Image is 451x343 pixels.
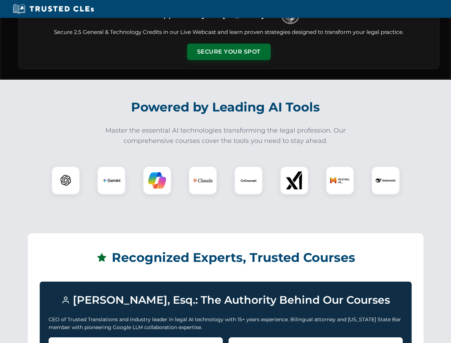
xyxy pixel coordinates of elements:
[148,171,166,189] img: Copilot Logo
[330,170,350,190] img: Mistral AI Logo
[97,166,126,195] div: Gemini
[49,315,403,332] p: CEO of Trusted Translations and industry leader in legal AI technology with 15+ years experience....
[49,290,403,310] h3: [PERSON_NAME], Esq.: The Authority Behind Our Courses
[143,166,171,195] div: Copilot
[28,95,424,120] h2: Powered by Leading AI Tools
[280,166,309,195] div: xAI
[55,170,76,191] img: ChatGPT Logo
[371,166,400,195] div: DeepSeek
[240,171,257,189] img: CoCounsel Logo
[51,166,80,195] div: ChatGPT
[102,171,120,189] img: Gemini Logo
[40,245,412,270] h2: Recognized Experts, Trusted Courses
[234,166,263,195] div: CoCounsel
[187,44,271,60] button: Secure Your Spot
[193,170,213,190] img: Claude Logo
[326,166,354,195] div: Mistral AI
[285,171,303,189] img: xAI Logo
[27,28,430,36] p: Secure 2.5 General & Technology Credits in our Live Webcast and learn proven strategies designed ...
[376,170,396,190] img: DeepSeek Logo
[101,125,351,146] p: Master the essential AI technologies transforming the legal profession. Our comprehensive courses...
[189,166,217,195] div: Claude
[11,4,96,14] img: Trusted CLEs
